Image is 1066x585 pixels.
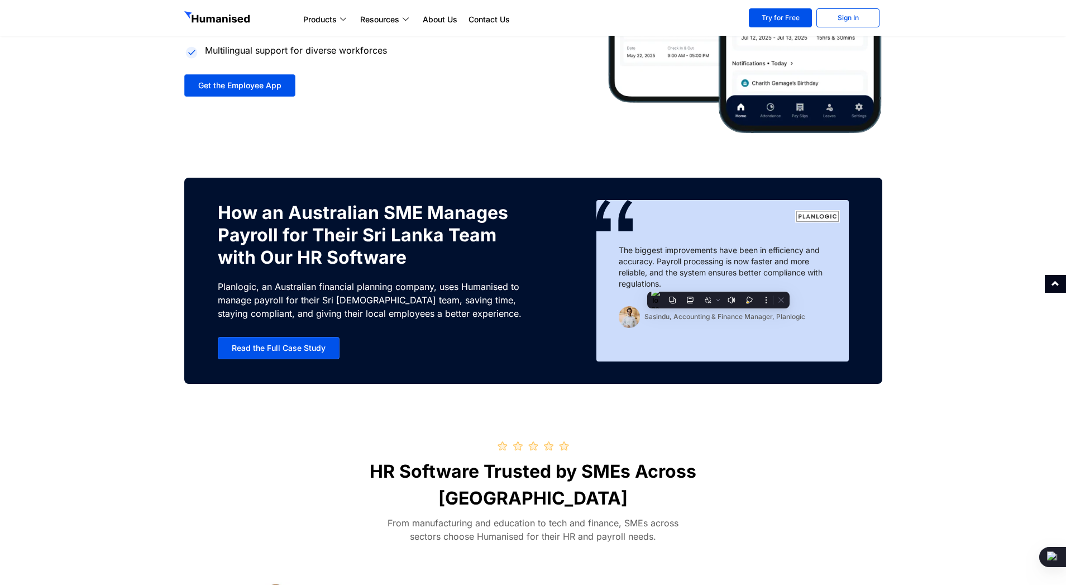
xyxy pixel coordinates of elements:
[298,13,355,26] a: Products
[343,458,723,512] h2: HR Software Trusted by SMEs Across [GEOGRAPHIC_DATA]
[377,516,690,543] p: From manufacturing and education to tech and finance, SMEs across sectors choose Humanised for th...
[619,245,826,289] p: The biggest improvements have been in efficiency and accuracy. Payroll processing is now faster a...
[218,202,525,269] h2: How an Australian SME Manages Payroll for Their Sri Lanka Team with Our HR Software
[644,311,826,322] p: Sasindu, Accounting & Finance Manager, Planlogic
[232,344,326,352] span: Read the Full Case Study
[816,8,879,27] a: Sign In
[417,13,463,26] a: About Us
[198,82,281,89] span: Get the Employee App
[184,11,252,26] img: GetHumanised Logo
[749,8,812,27] a: Try for Free
[184,74,295,97] a: Get the Employee App
[218,280,525,320] div: Planlogic, an Australian financial planning company, uses Humanised to manage payroll for their S...
[202,44,387,57] span: Multilingual support for diverse workforces
[463,13,515,26] a: Contact Us
[218,337,340,359] a: Read the Full Case Study
[355,13,417,26] a: Resources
